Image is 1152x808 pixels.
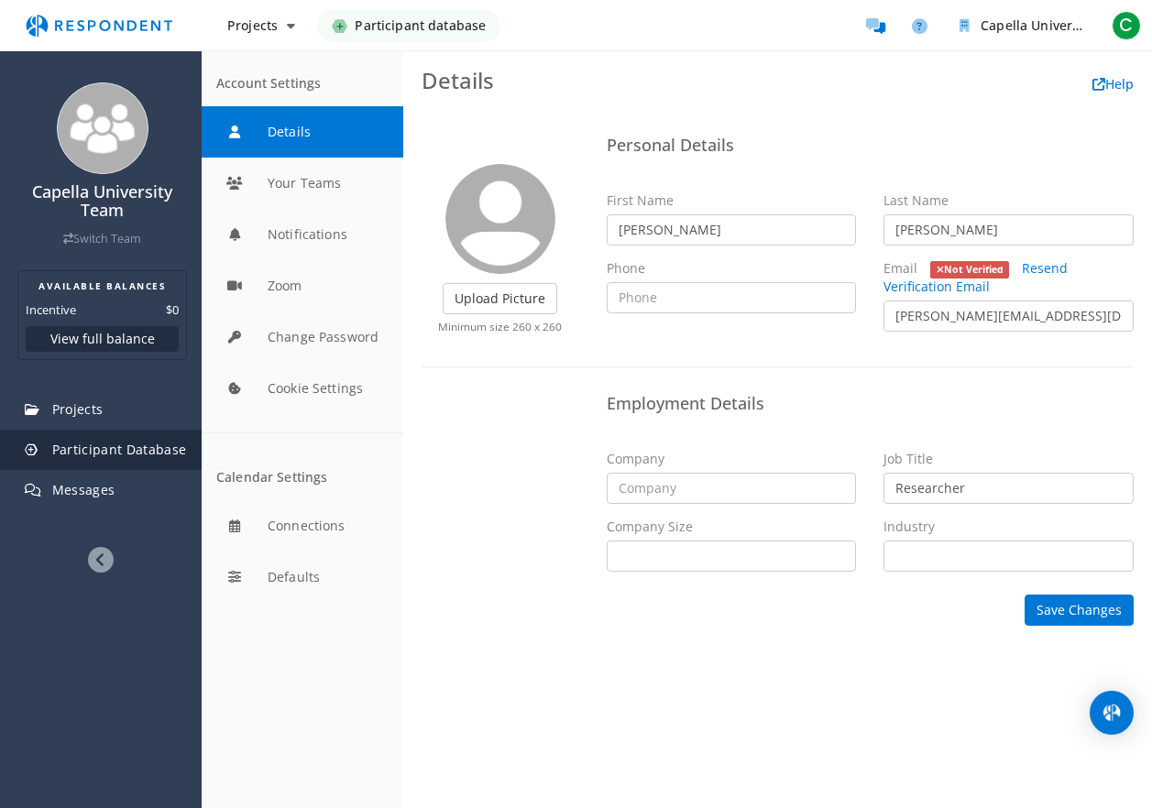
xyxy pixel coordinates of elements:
[883,259,1068,295] a: Resend Verification Email
[63,231,141,246] a: Switch Team
[981,16,1132,34] span: Capella University Team
[901,7,938,44] a: Help and support
[216,76,389,92] div: Account Settings
[607,450,664,468] label: Company
[52,400,104,418] span: Projects
[422,65,494,95] span: Details
[930,261,1009,278] span: Not Verified
[26,278,179,293] h2: AVAILABLE BALANCES
[883,214,1134,246] input: Last Name
[607,214,857,246] input: First Name
[443,283,557,314] label: Upload Picture
[202,260,403,311] button: Zoom
[857,7,894,44] a: Message participants
[1025,595,1134,626] button: Save Changes
[607,395,1134,413] h4: Employment Details
[1108,9,1145,42] button: C
[945,9,1101,42] button: Capella University Team
[202,106,403,158] button: Details
[883,191,949,210] label: Last Name
[607,473,857,504] input: Company
[607,191,674,210] label: First Name
[26,300,76,319] dt: Incentive
[52,481,115,498] span: Messages
[57,82,148,174] img: team_avatar_256.png
[607,518,693,536] label: Company Size
[422,319,579,334] p: Minimum size 260 x 260
[883,450,933,468] label: Job Title
[1090,691,1134,735] div: Open Intercom Messenger
[607,282,857,313] input: Phone
[17,270,187,360] section: Balance summary
[445,164,555,274] img: user_avatar_128.png
[202,209,403,260] button: Notifications
[607,136,1134,155] h4: Personal Details
[15,8,183,43] img: respondent-logo.png
[202,500,403,551] button: Connections
[202,363,403,414] button: Cookie Settings
[12,183,192,220] h4: Capella University Team
[883,518,935,536] label: Industry
[166,300,179,319] dd: $0
[883,259,917,277] span: Email
[202,551,403,603] button: Defaults
[202,311,403,363] button: Change Password
[355,9,486,42] span: Participant database
[216,470,389,486] div: Calendar Settings
[227,16,278,34] span: Projects
[607,259,645,278] label: Phone
[202,158,403,209] button: Your Teams
[1092,75,1134,93] a: Help
[52,441,187,458] span: Participant Database
[883,473,1134,504] input: Job Title
[26,326,179,352] button: View full balance
[317,9,500,42] a: Participant database
[1112,11,1141,40] span: C
[883,300,1134,332] input: Email
[213,9,310,42] button: Projects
